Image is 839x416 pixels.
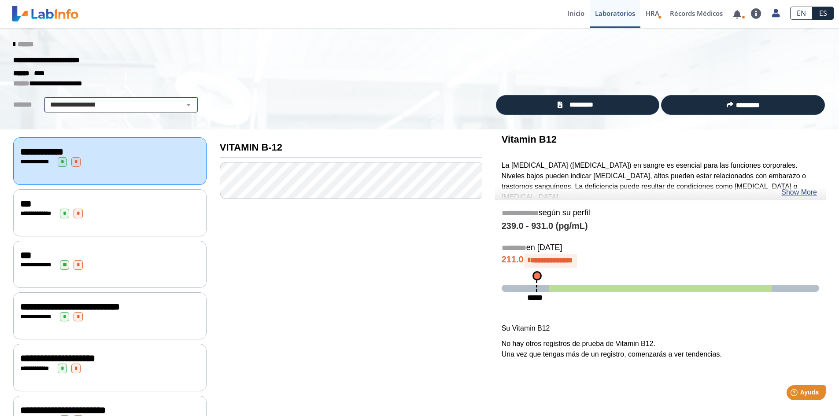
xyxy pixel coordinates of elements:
[502,134,557,145] b: Vitamin B12
[790,7,813,20] a: EN
[502,160,819,202] p: La [MEDICAL_DATA] ([MEDICAL_DATA]) en sangre es esencial para las funciones corporales. Niveles b...
[502,254,819,267] h4: 211.0
[502,221,819,232] h4: 239.0 - 931.0 (pg/mL)
[761,382,829,406] iframe: Help widget launcher
[813,7,834,20] a: ES
[502,208,819,218] h5: según su perfil
[502,243,819,253] h5: en [DATE]
[781,187,817,198] a: Show More
[502,339,819,360] p: No hay otros registros de prueba de Vitamin B12. Una vez que tengas más de un registro, comenzará...
[220,142,282,153] b: VITAMIN B-12
[646,9,659,18] span: HRA
[502,323,819,334] p: Su Vitamin B12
